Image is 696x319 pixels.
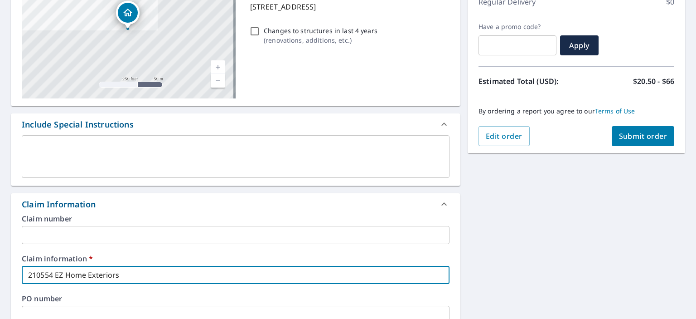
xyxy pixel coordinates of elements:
[633,76,674,87] p: $20.50 - $66
[11,113,460,135] div: Include Special Instructions
[478,107,674,115] p: By ordering a report you agree to our
[264,26,377,35] p: Changes to structures in last 4 years
[116,1,140,29] div: Dropped pin, building 1, Residential property, 51 Arlington Park Pittsburgh, PA 15234
[264,35,377,45] p: ( renovations, additions, etc. )
[211,74,225,88] a: Current Level 17, Zoom Out
[595,107,635,115] a: Terms of Use
[211,60,225,74] a: Current Level 17, Zoom In
[11,193,460,215] div: Claim Information
[567,40,591,50] span: Apply
[22,295,449,302] label: PO number
[486,131,522,141] span: Edit order
[22,198,96,211] div: Claim Information
[478,76,576,87] p: Estimated Total (USD):
[478,23,556,31] label: Have a promo code?
[250,1,446,12] p: [STREET_ADDRESS]
[22,255,449,262] label: Claim information
[22,118,134,131] div: Include Special Instructions
[478,126,530,146] button: Edit order
[619,131,667,141] span: Submit order
[22,215,449,222] label: Claim number
[560,35,599,55] button: Apply
[612,126,675,146] button: Submit order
